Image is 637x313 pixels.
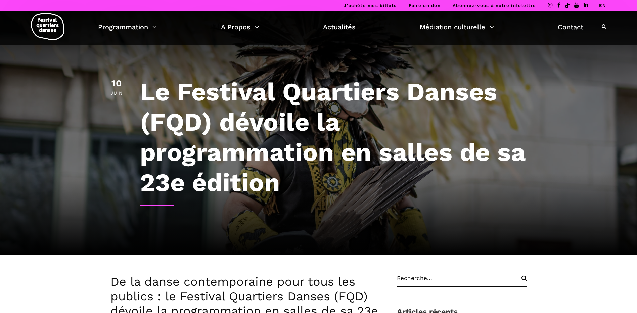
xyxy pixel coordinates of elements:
[397,275,527,287] input: Recherche...
[98,21,157,33] a: Programmation
[140,77,527,197] h1: Le Festival Quartiers Danses (FQD) dévoile la programmation en salles de sa 23e édition
[420,21,494,33] a: Médiation culturelle
[110,79,123,88] div: 10
[453,3,536,8] a: Abonnez-vous à notre infolettre
[323,21,356,33] a: Actualités
[344,3,397,8] a: J’achète mes billets
[31,13,64,40] img: logo-fqd-med
[221,21,259,33] a: A Propos
[599,3,606,8] a: EN
[110,91,123,95] div: Juin
[558,21,583,33] a: Contact
[409,3,441,8] a: Faire un don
